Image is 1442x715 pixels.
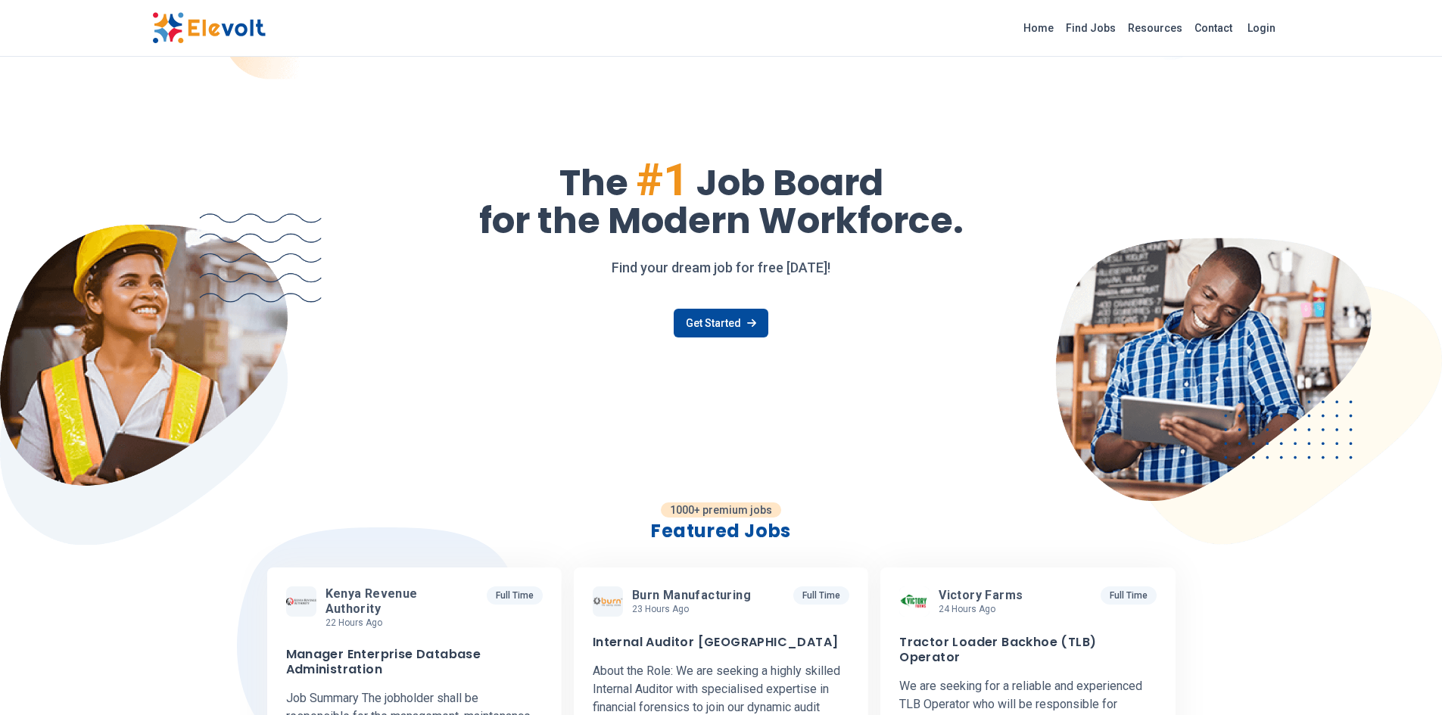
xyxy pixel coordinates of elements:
[793,586,849,605] p: Full Time
[325,617,481,629] p: 22 hours ago
[1101,586,1157,605] p: Full Time
[899,635,1156,665] h3: Tractor Loader Backhoe (TLB) Operator
[487,586,543,605] p: Full Time
[286,598,316,605] img: Kenya Revenue Authority
[1060,16,1122,40] a: Find Jobs
[939,588,1023,603] span: Victory Farms
[286,647,543,677] h3: Manager Enterprise Database Administration
[899,586,930,617] img: Victory Farms
[1188,16,1238,40] a: Contact
[939,603,1029,615] p: 24 hours ago
[593,635,839,650] h3: Internal Auditor [GEOGRAPHIC_DATA]
[1238,13,1285,43] a: Login
[632,588,751,603] span: Burn Manufacturing
[593,596,623,606] img: Burn Manufacturing
[1017,16,1060,40] a: Home
[152,257,1291,278] p: Find your dream job for free [DATE]!
[325,586,475,617] span: Kenya Revenue Authority
[636,153,689,207] span: #1
[1122,16,1188,40] a: Resources
[152,12,266,44] img: Elevolt
[152,157,1291,239] h1: The Job Board for the Modern Workforce.
[632,603,757,615] p: 23 hours ago
[674,309,768,337] a: Get Started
